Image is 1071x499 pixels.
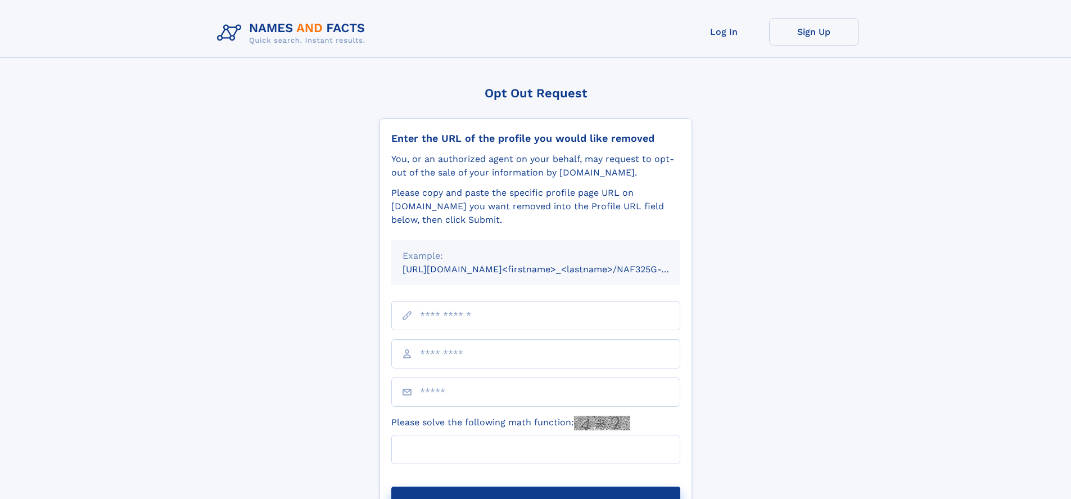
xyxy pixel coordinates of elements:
[403,249,669,263] div: Example:
[391,416,630,430] label: Please solve the following math function:
[379,86,692,100] div: Opt Out Request
[213,18,374,48] img: Logo Names and Facts
[391,152,680,179] div: You, or an authorized agent on your behalf, may request to opt-out of the sale of your informatio...
[391,186,680,227] div: Please copy and paste the specific profile page URL on [DOMAIN_NAME] you want removed into the Pr...
[769,18,859,46] a: Sign Up
[679,18,769,46] a: Log In
[403,264,702,275] small: [URL][DOMAIN_NAME]<firstname>_<lastname>/NAF325G-xxxxxxxx
[391,132,680,145] div: Enter the URL of the profile you would like removed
